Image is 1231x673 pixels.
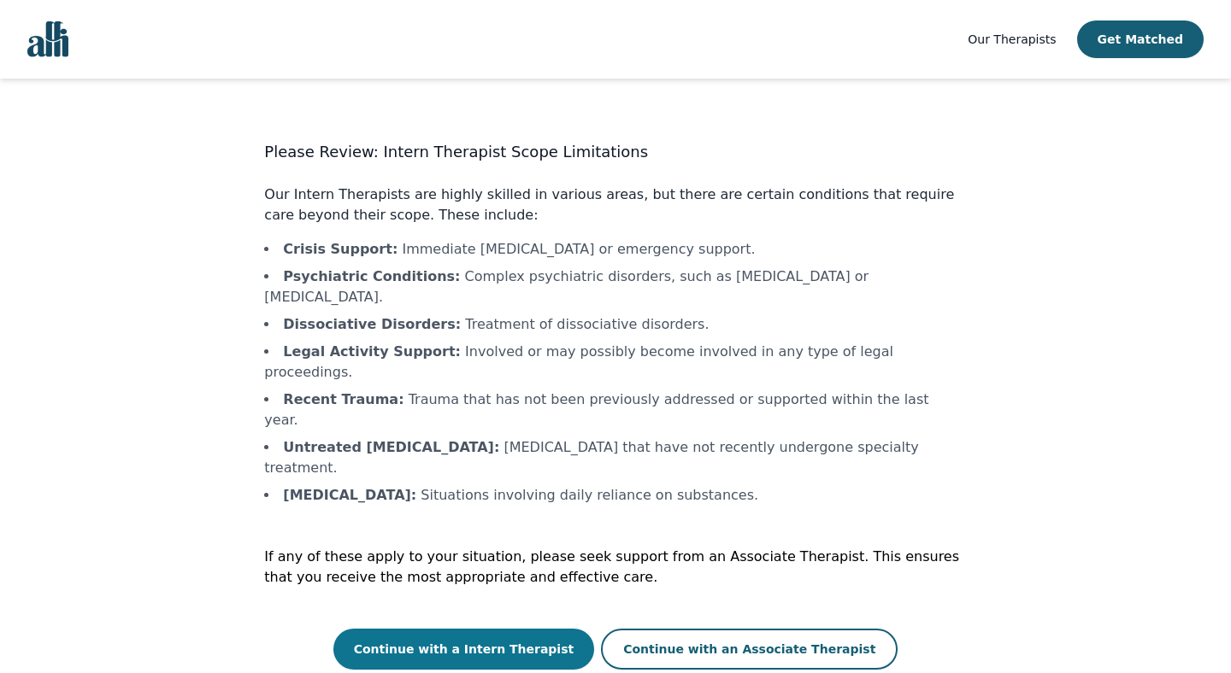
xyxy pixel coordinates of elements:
p: Our Intern Therapists are highly skilled in various areas, but there are certain conditions that ... [264,184,966,225]
li: Immediate [MEDICAL_DATA] or emergency support. [264,239,966,260]
li: Situations involving daily reliance on substances. [264,485,966,506]
button: Continue with an Associate Therapist [601,629,898,670]
li: Trauma that has not been previously addressed or supported within the last year. [264,389,966,430]
button: Continue with a Intern Therapist [333,629,595,670]
li: Treatment of dissociative disorders. [264,314,966,335]
p: If any of these apply to your situation, please seek support from an Associate Therapist. This en... [264,547,966,588]
li: [MEDICAL_DATA] that have not recently undergone specialty treatment. [264,437,966,478]
b: Untreated [MEDICAL_DATA] : [283,439,499,455]
b: [MEDICAL_DATA] : [283,487,416,503]
span: Our Therapists [968,32,1056,46]
b: Psychiatric Conditions : [283,268,460,284]
b: Legal Activity Support : [283,343,461,360]
img: alli logo [27,21,68,57]
h3: Please Review: Intern Therapist Scope Limitations [264,140,966,164]
a: Our Therapists [968,29,1056,50]
button: Get Matched [1077,20,1204,58]
li: Complex psychiatric disorders, such as [MEDICAL_DATA] or [MEDICAL_DATA]. [264,266,966,307]
li: Involved or may possibly become involved in any type of legal proceedings. [264,342,966,383]
b: Dissociative Disorders : [283,316,461,332]
b: Crisis Support : [283,241,398,257]
b: Recent Trauma : [283,391,403,407]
